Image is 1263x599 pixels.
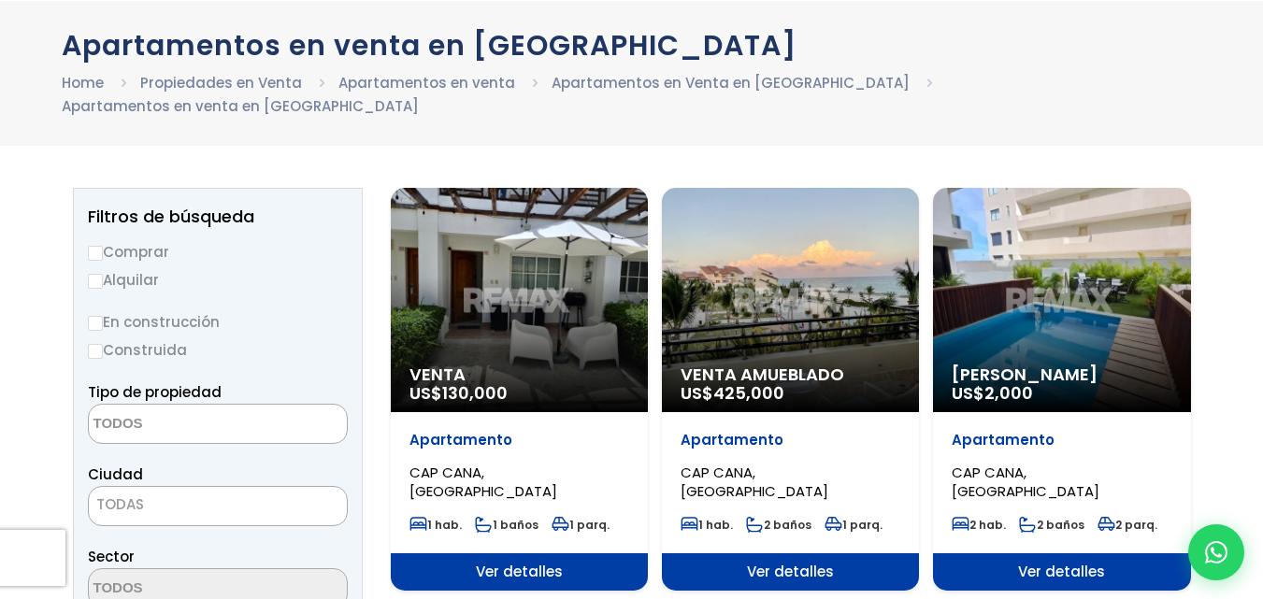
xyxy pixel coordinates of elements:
span: 1 parq. [825,517,883,533]
span: 1 parq. [552,517,610,533]
span: US$ [409,381,508,405]
span: Ver detalles [933,553,1190,591]
span: CAP CANA, [GEOGRAPHIC_DATA] [952,463,1099,501]
a: Propiedades en Venta [140,73,302,93]
input: Comprar [88,246,103,261]
span: [PERSON_NAME] [952,365,1171,384]
a: Apartamentos en Venta en [GEOGRAPHIC_DATA] [552,73,910,93]
textarea: Search [89,405,270,445]
p: Apartamento [952,431,1171,449]
span: TODAS [96,494,144,514]
span: 2 baños [1019,517,1084,533]
h1: Apartamentos en venta en [GEOGRAPHIC_DATA] [62,29,1202,62]
input: En construcción [88,316,103,331]
span: Venta [409,365,629,384]
span: 2 hab. [952,517,1006,533]
span: Ciudad [88,464,143,484]
a: Venta US$130,000 Apartamento CAP CANA, [GEOGRAPHIC_DATA] 1 hab. 1 baños 1 parq. Ver detalles [391,188,648,591]
label: Comprar [88,240,348,264]
span: US$ [681,381,784,405]
span: 2 parq. [1098,517,1157,533]
span: 130,000 [442,381,508,405]
span: TODAS [89,492,347,518]
span: Sector [88,547,135,566]
span: 1 baños [475,517,538,533]
span: 2,000 [984,381,1033,405]
label: Alquilar [88,268,348,292]
span: 425,000 [713,381,784,405]
a: Venta Amueblado US$425,000 Apartamento CAP CANA, [GEOGRAPHIC_DATA] 1 hab. 2 baños 1 parq. Ver det... [662,188,919,591]
a: Home [62,73,104,93]
span: Venta Amueblado [681,365,900,384]
span: Tipo de propiedad [88,382,222,402]
a: [PERSON_NAME] US$2,000 Apartamento CAP CANA, [GEOGRAPHIC_DATA] 2 hab. 2 baños 2 parq. Ver detalles [933,188,1190,591]
li: Apartamentos en venta en [GEOGRAPHIC_DATA] [62,94,419,118]
span: Ver detalles [391,553,648,591]
label: En construcción [88,310,348,334]
span: 1 hab. [681,517,733,533]
h2: Filtros de búsqueda [88,207,348,226]
span: US$ [952,381,1033,405]
p: Apartamento [409,431,629,449]
span: 1 hab. [409,517,462,533]
span: TODAS [88,486,348,526]
label: Construida [88,338,348,362]
input: Alquilar [88,274,103,289]
span: 2 baños [746,517,811,533]
a: Apartamentos en venta [338,73,515,93]
span: CAP CANA, [GEOGRAPHIC_DATA] [409,463,557,501]
span: Ver detalles [662,553,919,591]
input: Construida [88,344,103,359]
p: Apartamento [681,431,900,449]
span: CAP CANA, [GEOGRAPHIC_DATA] [681,463,828,501]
